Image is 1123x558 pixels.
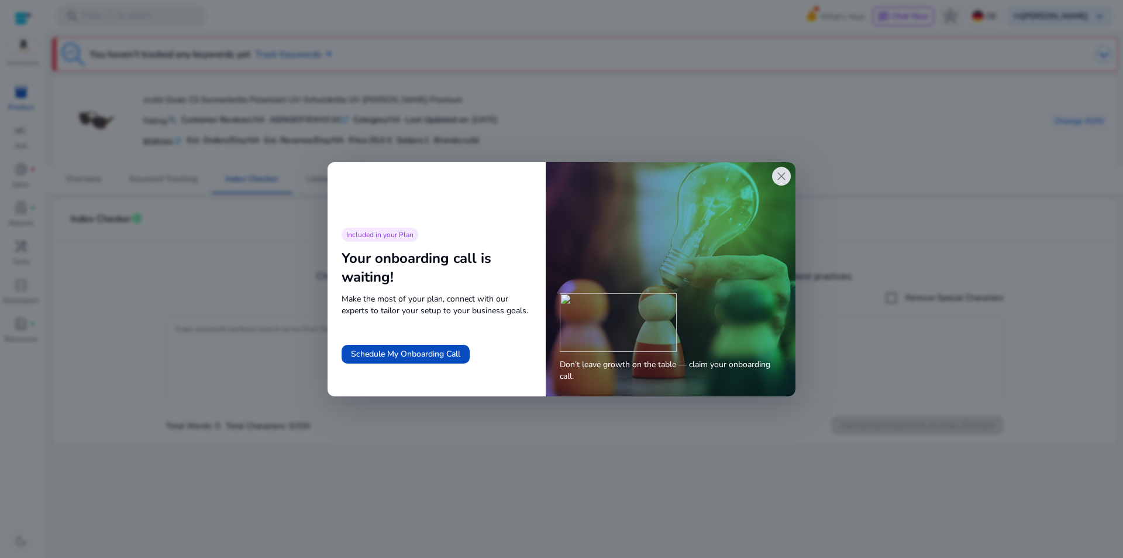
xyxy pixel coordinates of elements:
span: close [774,169,788,183]
span: Included in your Plan [346,230,414,239]
div: Your onboarding call is waiting! [342,249,532,286]
button: Schedule My Onboarding Call [342,345,470,364]
span: Don’t leave growth on the table — claim your onboarding call. [560,359,781,382]
span: Schedule My Onboarding Call [351,348,460,360]
span: Make the most of your plan, connect with our experts to tailor your setup to your business goals. [342,293,532,317]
